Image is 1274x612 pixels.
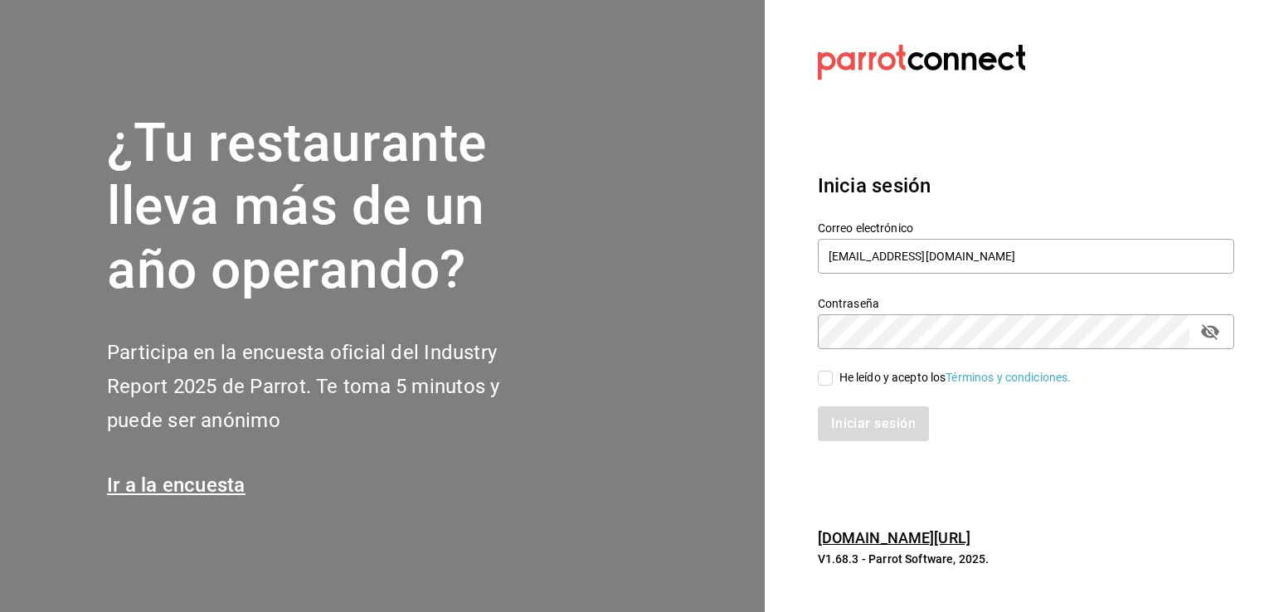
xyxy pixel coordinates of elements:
[818,297,1234,308] label: Contraseña
[107,336,555,437] h2: Participa en la encuesta oficial del Industry Report 2025 de Parrot. Te toma 5 minutos y puede se...
[839,369,1072,386] div: He leído y acepto los
[107,112,555,303] h1: ¿Tu restaurante lleva más de un año operando?
[818,221,1234,233] label: Correo electrónico
[107,474,246,497] a: Ir a la encuesta
[818,551,1234,567] p: V1.68.3 - Parrot Software, 2025.
[818,239,1234,274] input: Ingresa tu correo electrónico
[818,171,1234,201] h3: Inicia sesión
[946,371,1071,384] a: Términos y condiciones.
[1196,318,1224,346] button: passwordField
[818,529,970,546] a: [DOMAIN_NAME][URL]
